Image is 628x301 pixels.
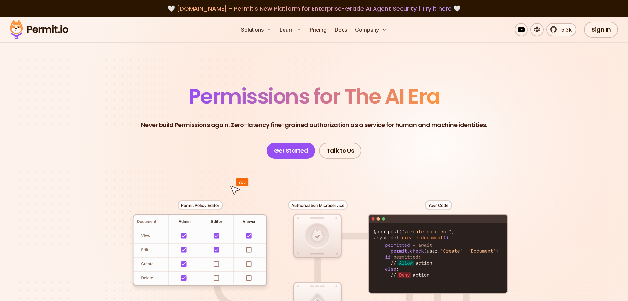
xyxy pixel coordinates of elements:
img: Permit logo [7,19,71,41]
button: Learn [277,23,304,36]
a: Docs [332,23,350,36]
a: Try it here [422,4,452,13]
span: [DOMAIN_NAME] - Permit's New Platform for Enterprise-Grade AI Agent Security | [177,4,452,13]
a: 5.3k [546,23,576,36]
p: Never build Permissions again. Zero-latency fine-grained authorization as a service for human and... [141,120,487,130]
button: Company [352,23,390,36]
a: Get Started [267,143,315,159]
a: Sign In [584,22,618,38]
div: 🤍 🤍 [16,4,612,13]
span: Permissions for The AI Era [189,82,440,111]
span: 5.3k [557,26,572,34]
a: Pricing [307,23,329,36]
a: Talk to Us [319,143,361,159]
button: Solutions [238,23,274,36]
